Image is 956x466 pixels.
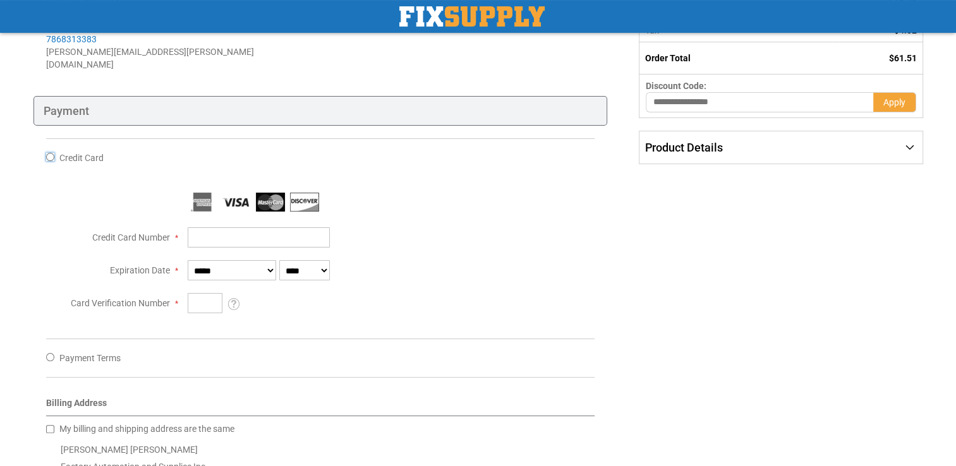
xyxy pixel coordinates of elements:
span: Product Details [645,141,723,154]
a: store logo [399,6,545,27]
span: $4.02 [894,25,917,35]
span: Credit Card [59,153,104,163]
span: Apply [883,97,905,107]
div: Payment [33,96,608,126]
a: 7868313383 [46,34,97,44]
img: MasterCard [256,193,285,212]
img: Fix Industrial Supply [399,6,545,27]
div: Billing Address [46,397,595,416]
span: Credit Card Number [92,232,170,242]
span: Card Verification Number [71,298,170,308]
span: [PERSON_NAME][EMAIL_ADDRESS][PERSON_NAME][DOMAIN_NAME] [46,47,254,69]
span: $61.51 [889,53,917,63]
span: My billing and shipping address are the same [59,424,234,434]
img: American Express [188,193,217,212]
button: Apply [873,92,916,112]
img: Discover [290,193,319,212]
strong: Order Total [645,53,691,63]
span: Discount Code: [646,81,706,91]
span: Expiration Date [110,265,170,275]
img: Visa [222,193,251,212]
span: Payment Terms [59,353,121,363]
